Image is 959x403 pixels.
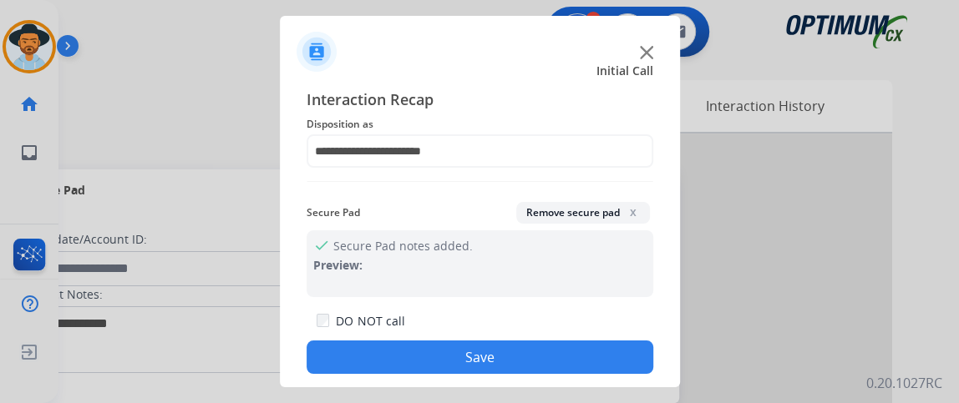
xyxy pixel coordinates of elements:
[307,114,653,134] span: Disposition as
[627,205,640,219] span: x
[307,88,653,114] span: Interaction Recap
[297,32,337,72] img: contactIcon
[307,203,360,223] span: Secure Pad
[516,202,650,224] button: Remove secure padx
[307,340,653,374] button: Save
[336,313,404,330] label: DO NOT call
[866,373,942,393] p: 0.20.1027RC
[307,230,653,297] div: Secure Pad notes added.
[596,63,653,79] span: Initial Call
[307,181,653,182] img: contact-recap-line.svg
[313,257,363,273] span: Preview:
[313,237,327,250] mat-icon: check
